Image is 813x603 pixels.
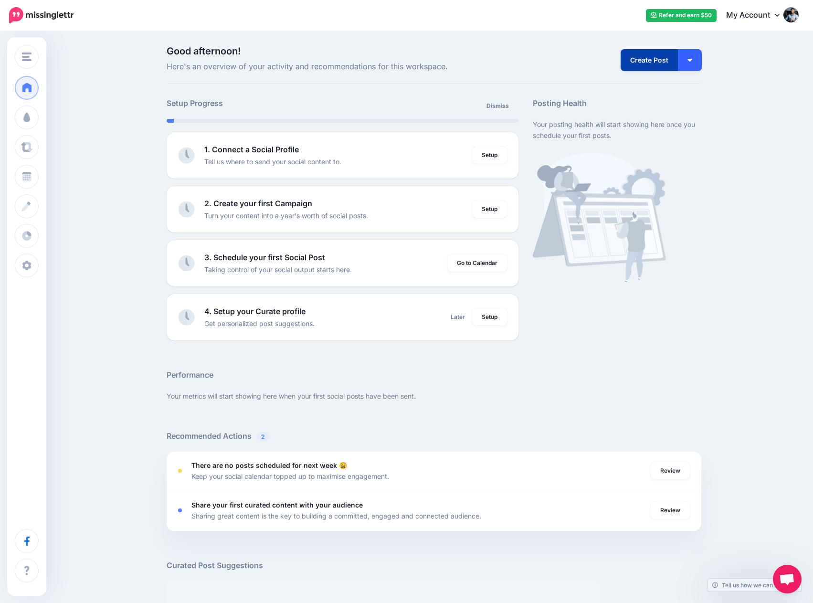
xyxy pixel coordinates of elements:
[178,469,182,473] div: <div class='status-dot small red margin-right'></div>Error
[178,508,182,512] div: <div class='status-dot small red margin-right'></div>Error
[9,7,74,23] img: Missinglettr
[167,369,701,381] h5: Performance
[472,147,507,164] a: Setup
[178,255,195,272] img: clock-grey.png
[773,565,802,593] a: Otwarty czat
[204,307,306,316] b: 4. Setup your Curate profile
[167,391,701,402] p: Your metrics will start showing here when your first social posts have been sent.
[178,201,195,218] img: clock-grey.png
[646,9,717,22] a: Refer and earn $50
[191,510,481,521] p: Sharing great content is the key to building a committed, engaged and connected audience.
[167,61,518,73] span: Here's an overview of your activity and recommendations for this workspace.
[167,560,701,571] h5: Curated Post Suggestions
[472,308,507,326] a: Setup
[447,254,507,272] a: Go to Calendar
[707,579,802,592] a: Tell us how we can improve
[621,49,678,71] a: Create Post
[204,210,368,221] p: Turn your content into a year's worth of social posts.
[178,147,195,164] img: clock-grey.png
[472,201,507,218] a: Setup
[178,309,195,326] img: clock-grey.png
[204,156,341,167] p: Tell us where to send your social content to.
[651,462,690,479] a: Review
[204,145,299,154] b: 1. Connect a Social Profile
[191,501,363,509] b: Share your first curated content with your audience
[481,97,515,115] a: Dismiss
[22,53,32,61] img: menu.png
[533,119,701,141] p: Your posting health will start showing here once you schedule your first posts.
[651,502,690,519] a: Review
[204,253,325,262] b: 3. Schedule your first Social Post
[533,153,666,282] img: calendar-waiting.png
[717,4,799,27] a: My Account
[167,97,342,109] h5: Setup Progress
[445,308,471,326] a: Later
[533,97,701,109] h5: Posting Health
[204,318,315,329] p: Get personalized post suggestions.
[204,199,312,208] b: 2. Create your first Campaign
[167,430,701,442] h5: Recommended Actions
[204,264,352,275] p: Taking control of your social output starts here.
[256,432,270,441] span: 2
[687,59,692,62] img: arrow-down-white.png
[167,45,241,57] span: Good afternoon!
[191,471,389,482] p: Keep your social calendar topped up to maximise engagement.
[191,461,347,469] b: There are no posts scheduled for next week 😩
